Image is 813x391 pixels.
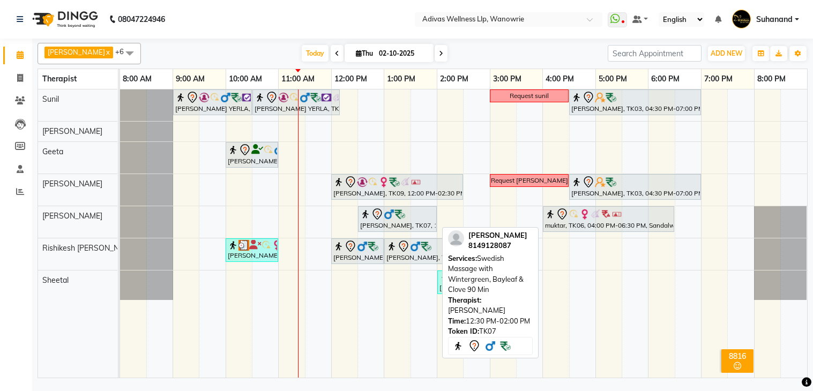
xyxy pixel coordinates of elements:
[608,45,702,62] input: Search Appointment
[120,71,154,87] a: 8:00 AM
[711,49,742,57] span: ADD NEW
[544,208,673,230] div: muktar, TK06, 04:00 PM-06:30 PM, Sandalwood Bodywrap
[437,71,471,87] a: 2:00 PM
[42,211,102,221] span: [PERSON_NAME]
[732,10,751,28] img: Suhanand
[570,91,700,114] div: [PERSON_NAME], TK03, 04:30 PM-07:00 PM, Swedish Massage 60 Min
[302,45,329,62] span: Today
[332,71,370,87] a: 12:00 PM
[227,240,277,260] div: [PERSON_NAME], TK01, 10:00 AM-11:00 AM, Swedish Massage with Wintergreen, Bayleaf & Clove 60 Min
[42,74,77,84] span: Therapist
[448,254,524,294] span: Swedish Massage with Wintergreen, Bayleaf & Clove 90 Min
[42,147,63,156] span: Geeta
[226,71,265,87] a: 10:00 AM
[448,326,533,337] div: TK07
[48,48,105,56] span: [PERSON_NAME]
[115,47,132,56] span: +6
[174,91,251,114] div: [PERSON_NAME] YERLA, TK04, 09:00 AM-10:30 AM, Swedish Massage with Wintergreen, Bayleaf & Clove 9...
[468,240,527,251] div: 8149128087
[510,91,549,101] div: Request sunil
[755,71,788,87] a: 8:00 PM
[543,71,577,87] a: 4:00 PM
[448,296,481,304] span: Therapist:
[359,208,436,230] div: [PERSON_NAME], TK07, 12:30 PM-02:00 PM, Swedish Massage with Wintergreen, Bayleaf & Clove 90 Min
[42,179,102,189] span: [PERSON_NAME]
[708,46,745,61] button: ADD NEW
[468,231,527,239] span: [PERSON_NAME]
[448,295,533,316] div: [PERSON_NAME]
[596,71,630,87] a: 5:00 PM
[332,240,383,262] div: [PERSON_NAME], TK08, 12:00 PM-01:00 PM, Swedish Massage with Wintergreen, Bayleaf & Clove 60 Min
[279,71,317,87] a: 11:00 AM
[42,94,59,104] span: Sunil
[42,275,69,285] span: Sheetal
[105,48,110,56] a: x
[448,254,477,262] span: Services:
[385,240,444,262] div: [PERSON_NAME], TK08, 01:00 PM-02:10 PM, Steam
[376,46,429,62] input: 2025-10-02
[42,243,137,253] span: Rishikesh [PERSON_NAME]
[756,14,793,25] span: Suhanand
[384,71,418,87] a: 1:00 PM
[648,71,682,87] a: 6:00 PM
[27,4,101,34] img: logo
[227,144,277,166] div: [PERSON_NAME], TK02, 10:00 AM-11:00 AM, Swedish Massage with Wintergreen, Bayleaf & Clove 60 Min
[702,71,735,87] a: 7:00 PM
[490,71,524,87] a: 3:00 PM
[724,351,751,361] div: 8816
[491,176,568,185] div: Request [PERSON_NAME]
[42,126,102,136] span: [PERSON_NAME]
[353,49,376,57] span: Thu
[448,317,466,325] span: Time:
[448,316,533,327] div: 12:30 PM-02:00 PM
[173,71,207,87] a: 9:00 AM
[118,4,165,34] b: 08047224946
[332,176,462,198] div: [PERSON_NAME], TK09, 12:00 PM-02:30 PM, Swedish Massage with Wintergreen, Bayleaf & Clove 90 Min
[448,230,464,246] img: profile
[448,327,479,335] span: Token ID:
[253,91,339,114] div: [PERSON_NAME] YERLA, TK04, 10:30 AM-12:10 PM, Steam
[570,176,700,198] div: [PERSON_NAME], TK03, 04:30 PM-07:00 PM, Swedish Massage 60 Min
[438,272,488,292] div: [PERSON_NAME], TK01, 02:00 PM-03:00 PM, Swedish Massage with Wintergreen, Bayleaf & Clove 60 Min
